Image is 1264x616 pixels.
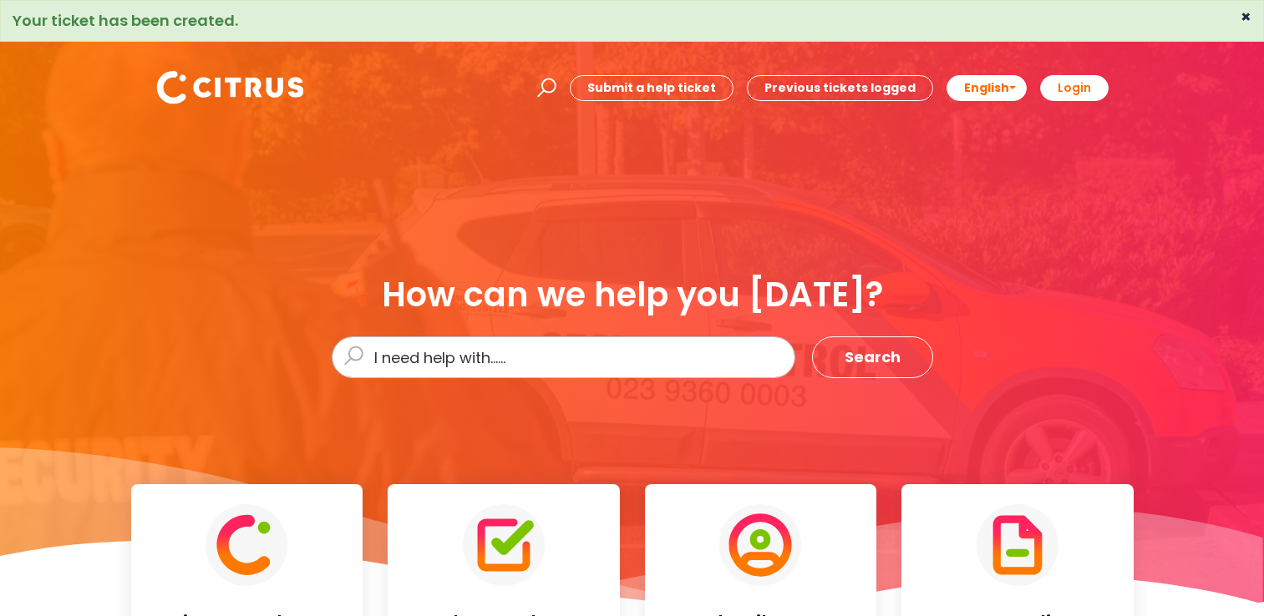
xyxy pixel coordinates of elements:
[332,336,795,378] input: I need help with......
[570,75,734,101] a: Submit a help ticket
[747,75,933,101] a: Previous tickets logged
[1241,9,1251,24] button: ×
[845,344,901,371] span: Search
[1040,75,1109,101] a: Login
[964,79,1009,96] span: English
[332,276,933,313] div: How can we help you [DATE]?
[812,336,933,378] button: Search
[1058,79,1091,96] b: Login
